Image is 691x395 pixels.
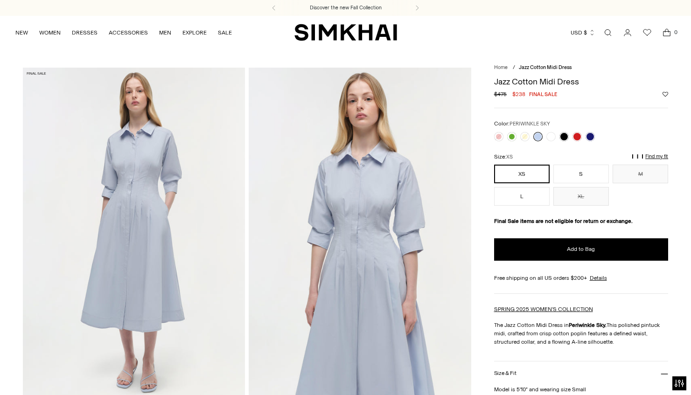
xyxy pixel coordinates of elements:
a: NEW [15,22,28,43]
h3: Size & Fit [494,370,517,376]
h1: Jazz Cotton Midi Dress [494,77,669,86]
strong: Final Sale items are not eligible for return or exchange. [494,218,633,224]
s: $475 [494,90,507,98]
a: Open search modal [599,23,617,42]
a: Discover the new Fall Collection [310,4,382,12]
span: 0 [671,28,680,36]
a: MEN [159,22,171,43]
button: Size & Fit [494,361,669,385]
a: WOMEN [39,22,61,43]
a: Details [590,274,607,282]
span: Add to Bag [567,245,595,253]
button: S [553,165,609,183]
span: $238 [512,90,525,98]
button: L [494,187,550,206]
a: Wishlist [638,23,656,42]
a: ACCESSORIES [109,22,148,43]
a: Home [494,64,508,70]
strong: Periwinkle Sky. [569,322,607,328]
button: M [613,165,668,183]
p: The Jazz Cotton Midi Dress in This polished pintuck midi, crafted from crisp cotton poplin featur... [494,321,669,346]
a: SALE [218,22,232,43]
button: USD $ [571,22,595,43]
a: SPRING 2025 WOMEN'S COLLECTION [494,306,593,312]
label: Color: [494,119,550,128]
a: EXPLORE [182,22,207,43]
a: SIMKHAI [294,23,397,42]
span: PERIWINKLE SKY [510,121,550,127]
nav: breadcrumbs [494,64,669,72]
button: XL [553,187,609,206]
label: Size: [494,152,513,161]
span: XS [506,154,513,160]
button: Add to Bag [494,238,669,261]
a: Open cart modal [657,23,676,42]
div: Free shipping on all US orders $200+ [494,274,669,282]
span: Jazz Cotton Midi Dress [519,64,572,70]
button: XS [494,165,550,183]
div: / [513,64,515,72]
a: Go to the account page [618,23,637,42]
button: Add to Wishlist [663,91,668,97]
a: DRESSES [72,22,98,43]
